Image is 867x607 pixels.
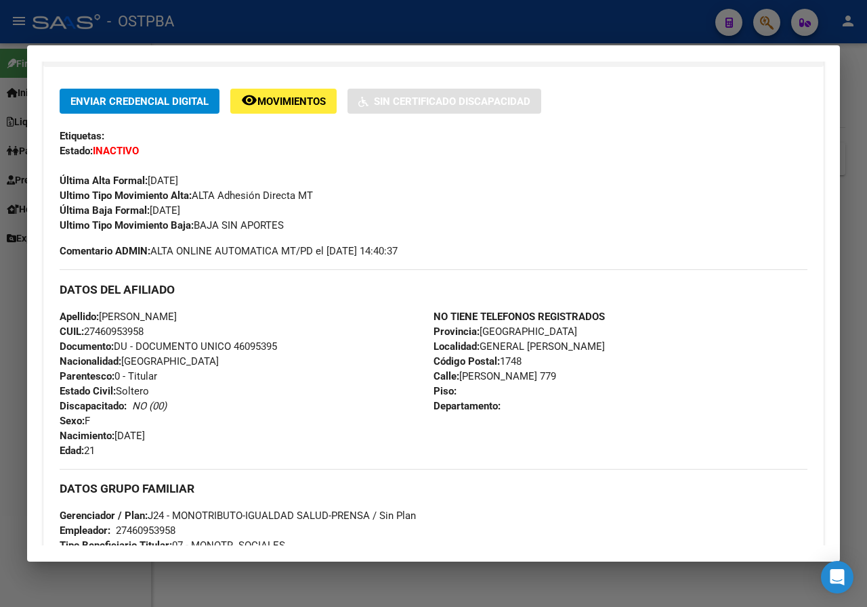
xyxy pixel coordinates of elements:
strong: Estado: [60,145,93,157]
button: Movimientos [230,89,337,114]
span: [DATE] [60,204,180,217]
strong: Parentesco: [60,370,114,382]
strong: Sexo: [60,415,85,427]
span: ALTA Adhesión Directa MT [60,189,313,202]
strong: Provincia: [433,325,480,338]
span: F [60,415,90,427]
strong: CUIL: [60,325,84,338]
i: NO (00) [132,400,167,412]
strong: Calle: [433,370,459,382]
strong: Apellido: [60,311,99,323]
span: [DATE] [60,430,145,442]
strong: Ultimo Tipo Movimiento Baja: [60,219,194,231]
span: 0 - Titular [60,370,157,382]
strong: Última Alta Formal: [60,175,148,187]
strong: NO TIENE TELEFONOS REGISTRADOS [433,311,605,323]
span: J24 - MONOTRIBUTO-IGUALDAD SALUD-PRENSA / Sin Plan [60,510,416,522]
span: [PERSON_NAME] 779 [433,370,556,382]
div: 27460953958 [116,523,175,538]
strong: Empleador: [60,524,110,537]
strong: Tipo Beneficiario Titular: [60,539,172,552]
strong: Documento: [60,340,114,353]
button: Sin Certificado Discapacidad [347,89,541,114]
span: [GEOGRAPHIC_DATA] [433,325,577,338]
strong: Gerenciador / Plan: [60,510,148,522]
strong: Departamento: [433,400,501,412]
span: BAJA SIN APORTES [60,219,284,231]
div: Open Intercom Messenger [821,561,853,593]
span: 21 [60,445,95,457]
strong: Estado Civil: [60,385,116,397]
button: Enviar Credencial Digital [60,89,219,114]
strong: Nacimiento: [60,430,114,442]
span: ALTA ONLINE AUTOMATICA MT/PD el [DATE] 14:40:37 [60,244,398,258]
strong: Edad: [60,445,84,457]
span: Sin Certificado Discapacidad [374,95,530,108]
h3: DATOS GRUPO FAMILIAR [60,481,807,496]
span: 07 - MONOTR. SOCIALES [60,539,285,552]
span: Enviar Credencial Digital [70,95,209,108]
span: 27460953958 [60,325,144,338]
span: DU - DOCUMENTO UNICO 46095395 [60,340,277,353]
mat-icon: remove_red_eye [241,92,257,108]
span: [PERSON_NAME] [60,311,177,323]
span: Soltero [60,385,149,397]
span: 1748 [433,355,522,367]
strong: Etiquetas: [60,130,104,142]
strong: Discapacitado: [60,400,127,412]
span: [DATE] [60,175,178,187]
h3: DATOS DEL AFILIADO [60,282,807,297]
span: Movimientos [257,95,326,108]
strong: Comentario ADMIN: [60,245,150,257]
strong: Piso: [433,385,457,397]
strong: Nacionalidad: [60,355,121,367]
strong: Ultimo Tipo Movimiento Alta: [60,189,192,202]
strong: Última Baja Formal: [60,204,150,217]
strong: INACTIVO [93,145,139,157]
span: [GEOGRAPHIC_DATA] [60,355,219,367]
span: GENERAL [PERSON_NAME] [433,340,605,353]
strong: Código Postal: [433,355,500,367]
strong: Localidad: [433,340,480,353]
